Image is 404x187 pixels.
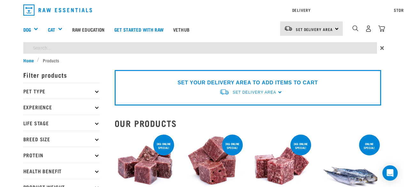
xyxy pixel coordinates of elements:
a: Get started with Raw [110,17,168,42]
span: Set Delivery Area [296,28,333,30]
h2: Our Products [115,118,381,128]
p: Breed Size [23,131,100,147]
span: Set Delivery Area [232,90,276,95]
img: van-moving.png [219,89,229,95]
p: Filter products [23,67,100,83]
nav: breadcrumbs [23,57,381,64]
div: 3kg online special! [153,139,174,152]
img: home-icon@2x.png [378,25,385,32]
div: ONLINE SPECIAL! [359,139,380,152]
p: Protein [23,147,100,163]
span: × [380,42,384,54]
a: Home [23,57,37,64]
a: Vethub [168,17,194,42]
a: Raw Education [67,17,109,42]
img: home-icon-1@2x.png [352,25,358,31]
div: 3kg online special! [222,139,243,152]
img: user.png [365,25,372,32]
p: Health Benefit [23,163,100,179]
nav: dropdown navigation [18,2,386,18]
img: van-moving.png [284,26,293,31]
div: Open Intercom Messenger [382,165,398,181]
p: Experience [23,99,100,115]
a: Dog [23,26,31,33]
img: Raw Essentials Logo [23,4,92,16]
div: 3kg online special! [290,139,311,152]
a: Delivery [292,9,310,11]
a: Cat [48,26,55,33]
input: Search... [23,42,377,54]
p: Pet Type [23,83,100,99]
span: Home [23,57,34,64]
p: SET YOUR DELIVERY AREA TO ADD ITEMS TO CART [178,79,318,87]
p: Life Stage [23,115,100,131]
